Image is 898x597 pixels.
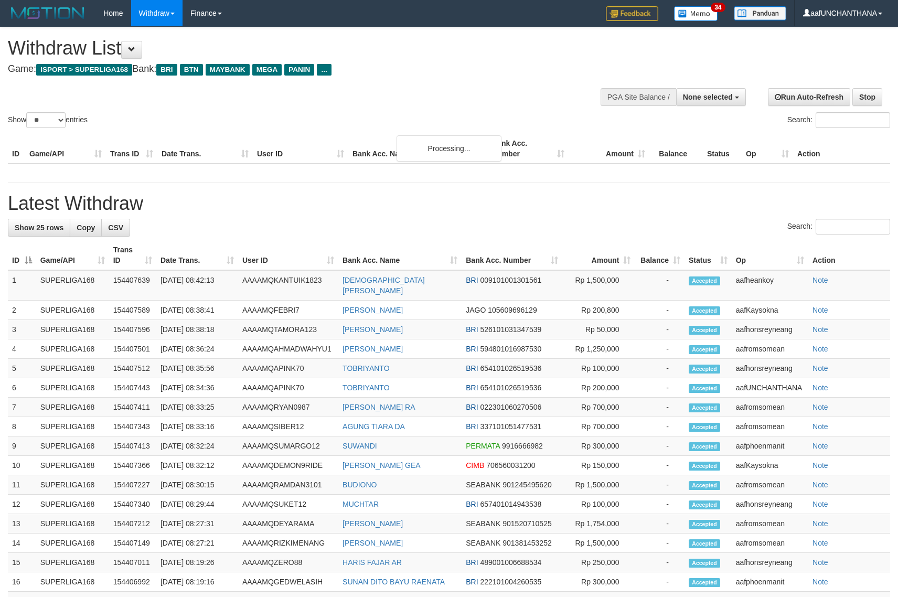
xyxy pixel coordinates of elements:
td: 154406992 [109,572,156,592]
h1: Latest Withdraw [8,193,890,214]
th: Bank Acc. Name: activate to sort column ascending [338,240,462,270]
th: Bank Acc. Number: activate to sort column ascending [462,240,562,270]
span: Accepted [689,539,720,548]
span: Accepted [689,384,720,393]
span: Copy 009101001301561 to clipboard [480,276,541,284]
td: 12 [8,495,36,514]
label: Search: [787,112,890,128]
label: Search: [787,219,890,234]
span: Copy 022301060270506 to clipboard [480,403,541,411]
span: BRI [156,64,177,76]
span: BRI [466,276,478,284]
td: 4 [8,339,36,359]
td: - [635,359,685,378]
td: SUPERLIGA168 [36,270,109,301]
td: AAAAMQZERO88 [238,553,338,572]
a: TOBRIYANTO [343,364,389,372]
td: aafromsomean [732,398,808,417]
span: Copy 901381453252 to clipboard [503,539,551,547]
img: Button%20Memo.svg [674,6,718,21]
td: AAAAMQSUMARGO12 [238,436,338,456]
a: Note [813,422,828,431]
td: aafhonsreyneang [732,359,808,378]
span: ISPORT > SUPERLIGA168 [36,64,132,76]
span: Accepted [689,403,720,412]
a: Note [813,481,828,489]
th: Trans ID [106,134,157,164]
td: Rp 50,000 [562,320,635,339]
td: - [635,398,685,417]
a: [PERSON_NAME] [343,519,403,528]
td: 14 [8,534,36,553]
input: Search: [816,112,890,128]
span: Accepted [689,306,720,315]
td: Rp 1,500,000 [562,534,635,553]
input: Search: [816,219,890,234]
td: Rp 200,000 [562,378,635,398]
span: Copy 657401014943538 to clipboard [480,500,541,508]
td: - [635,339,685,359]
td: 9 [8,436,36,456]
td: SUPERLIGA168 [36,359,109,378]
th: Action [793,134,890,164]
span: CSV [108,223,123,232]
span: BRI [466,364,478,372]
span: CIMB [466,461,484,470]
td: Rp 1,500,000 [562,270,635,301]
th: User ID [253,134,348,164]
td: [DATE] 08:30:15 [156,475,238,495]
th: Amount: activate to sort column ascending [562,240,635,270]
td: 16 [8,572,36,592]
td: 154407639 [109,270,156,301]
td: 154407501 [109,339,156,359]
td: [DATE] 08:19:26 [156,553,238,572]
td: aafhonsreyneang [732,320,808,339]
td: AAAAMQAHMADWAHYU1 [238,339,338,359]
td: [DATE] 08:33:25 [156,398,238,417]
a: Stop [852,88,882,106]
span: SEABANK [466,519,500,528]
td: aafKaysokna [732,456,808,475]
th: Game/API [25,134,106,164]
td: - [635,572,685,592]
td: 1 [8,270,36,301]
td: SUPERLIGA168 [36,398,109,417]
td: 2 [8,301,36,320]
td: 154407227 [109,475,156,495]
td: AAAAMQRAMDAN3101 [238,475,338,495]
a: Note [813,539,828,547]
a: [PERSON_NAME] [343,325,403,334]
td: AAAAMQFEBRI7 [238,301,338,320]
td: 8 [8,417,36,436]
select: Showentries [26,112,66,128]
th: Action [808,240,890,270]
span: Copy [77,223,95,232]
a: Note [813,403,828,411]
td: SUPERLIGA168 [36,378,109,398]
th: Amount [569,134,649,164]
span: Copy 901245495620 to clipboard [503,481,551,489]
td: [DATE] 08:38:41 [156,301,238,320]
span: Accepted [689,276,720,285]
th: Date Trans.: activate to sort column ascending [156,240,238,270]
td: - [635,378,685,398]
td: AAAAMQSIBER12 [238,417,338,436]
td: Rp 250,000 [562,553,635,572]
span: Accepted [689,326,720,335]
span: MAYBANK [206,64,250,76]
td: aafKaysokna [732,301,808,320]
td: 154407596 [109,320,156,339]
a: Note [813,325,828,334]
span: Copy 337101051477531 to clipboard [480,422,541,431]
span: JAGO [466,306,486,314]
img: panduan.png [734,6,786,20]
span: BRI [466,578,478,586]
a: Note [813,276,828,284]
span: SEABANK [466,539,500,547]
td: SUPERLIGA168 [36,475,109,495]
td: aafromsomean [732,475,808,495]
th: Date Trans. [157,134,253,164]
td: - [635,301,685,320]
td: AAAAMQGEDWELASIH [238,572,338,592]
span: Accepted [689,559,720,568]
